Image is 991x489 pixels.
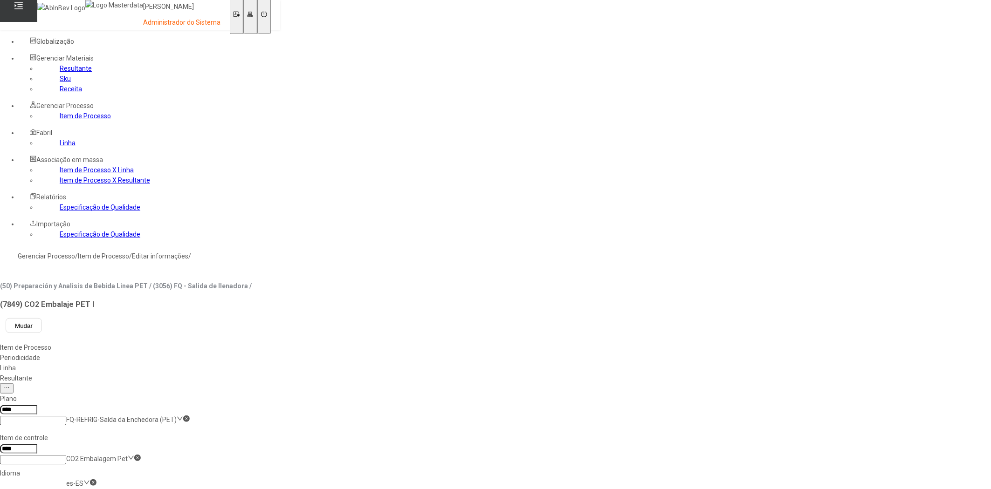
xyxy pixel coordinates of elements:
a: Linha [60,139,76,147]
a: Sku [60,75,71,82]
span: Gerenciar Processo [36,102,94,109]
a: Receita [60,85,82,93]
p: Administrador do Sistema [143,18,220,27]
nz-breadcrumb-separator: / [188,252,191,260]
a: Item de Processo [60,112,111,120]
p: [PERSON_NAME] [143,2,220,12]
a: Item de Processo [78,252,129,260]
nz-breadcrumb-separator: / [129,252,132,260]
nz-select-item: es-ES [66,480,83,487]
a: Especificação de Qualidade [60,231,140,238]
nz-select-item: CO2 Embalagem Pet [66,455,128,462]
button: Mudar [6,318,42,333]
img: AbInBev Logo [37,3,85,13]
span: Mudar [15,322,33,329]
span: Gerenciar Materiais [36,54,94,62]
span: Associação em massa [36,156,103,163]
span: Fabril [36,129,52,136]
a: Especificação de Qualidade [60,204,140,211]
span: Importação [36,220,70,228]
nz-select-item: FQ-REFRIG-Saída da Enchedora (PET) [66,416,177,423]
a: Gerenciar Processo [18,252,75,260]
span: Globalização [36,38,74,45]
a: Item de Processo X Resultante [60,177,150,184]
span: Relatórios [36,193,66,201]
a: Editar informações [132,252,188,260]
a: Item de Processo X Linha [60,166,134,174]
nz-breadcrumb-separator: / [75,252,78,260]
a: Resultante [60,65,92,72]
